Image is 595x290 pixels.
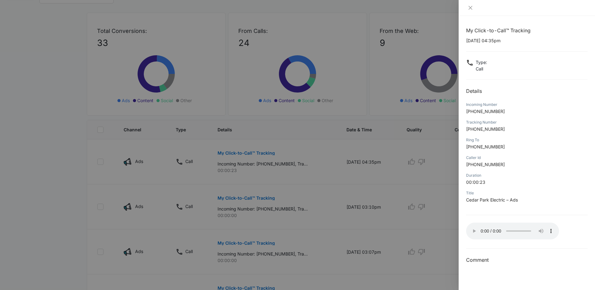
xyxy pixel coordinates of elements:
[466,223,559,239] audio: Your browser does not support the audio tag.
[466,87,588,95] h2: Details
[476,59,487,66] p: Type :
[466,109,505,114] span: [PHONE_NUMBER]
[466,102,588,107] div: Incoming Number
[466,179,485,185] span: 00:00:23
[466,190,588,196] div: Title
[476,66,487,72] p: Call
[466,155,588,161] div: Caller Id
[466,137,588,143] div: Ring To
[466,126,505,132] span: [PHONE_NUMBER]
[466,5,475,11] button: Close
[466,120,588,125] div: Tracking Number
[466,173,588,178] div: Duration
[466,144,505,149] span: [PHONE_NUMBER]
[468,5,473,10] span: close
[466,27,588,34] h1: My Click-to-Call™ Tracking
[466,197,518,202] span: Cedar Park Electric – Ads
[466,37,588,44] p: [DATE] 04:35pm
[466,162,505,167] span: [PHONE_NUMBER]
[466,256,588,264] h3: Comment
